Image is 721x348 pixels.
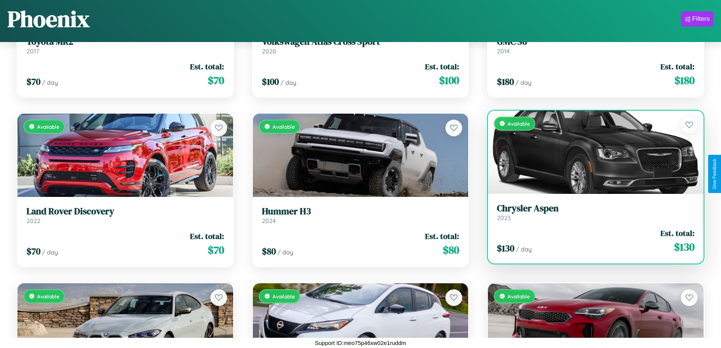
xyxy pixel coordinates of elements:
div: Filters [692,15,710,23]
h1: Phoenix [8,3,90,34]
span: 2024 [262,217,276,225]
span: Est. total: [660,228,695,239]
span: 2022 [26,217,40,225]
h3: Hummer H3 [262,206,459,217]
span: / day [280,79,296,86]
span: 2014 [497,47,510,55]
span: $ 80 [443,242,459,257]
span: 2017 [26,47,39,55]
span: Est. total: [425,231,459,242]
span: / day [515,79,531,86]
span: Est. total: [190,61,224,72]
h3: Land Rover Discovery [26,206,224,217]
span: $ 70 [26,245,40,257]
span: 2020 [262,47,276,55]
span: $ 180 [497,75,514,88]
h3: Chrysler Aspen [497,203,695,214]
span: Est. total: [425,61,459,72]
h3: GMC S6 [497,36,695,47]
button: Filters [681,11,713,27]
span: 2023 [497,214,511,222]
span: $ 100 [439,73,459,88]
h3: Volkswagen Atlas Cross Sport [262,36,459,47]
span: Available [273,293,295,300]
span: / day [516,245,532,253]
span: $ 70 [26,75,40,88]
span: Available [37,293,59,300]
a: Volkswagen Atlas Cross Sport2020 [262,36,459,55]
span: $ 70 [208,73,224,88]
a: GMC S62014 [497,36,695,55]
span: $ 80 [262,245,276,257]
p: Support ID: meo75p46xw02e1ruddm [315,338,406,348]
span: / day [42,79,58,86]
span: Available [273,123,295,130]
a: Chrysler Aspen2023 [497,203,695,222]
h3: Toyota MR2 [26,36,224,47]
a: Hummer H32024 [262,206,459,225]
span: Est. total: [190,231,224,242]
span: $ 130 [674,239,695,254]
div: Give Feedback [712,159,717,189]
a: Toyota MR22017 [26,36,224,55]
span: / day [42,248,58,256]
span: / day [277,248,293,256]
span: Available [37,123,59,130]
span: Available [508,120,530,127]
a: Land Rover Discovery2022 [26,206,224,225]
span: Available [508,293,530,300]
span: $ 180 [674,73,695,88]
span: $ 70 [208,242,224,257]
span: Est. total: [660,61,695,72]
span: $ 130 [497,242,514,254]
span: $ 100 [262,75,279,88]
